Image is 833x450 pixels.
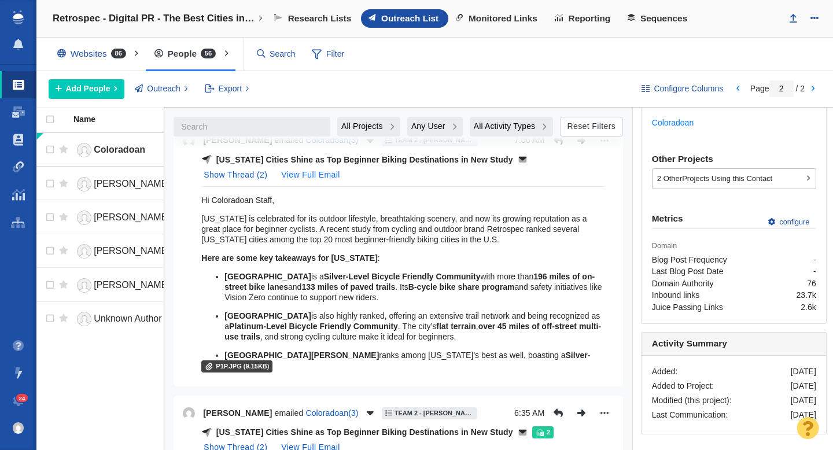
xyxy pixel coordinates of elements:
[147,83,180,95] span: Outreach
[652,301,816,313] span: 2.6k
[791,381,816,391] div: [DATE]
[652,290,708,300] i: Inbound links
[653,169,816,189] div: Projects Using this Contact
[750,84,805,93] span: Page / 2
[111,49,126,58] span: 86
[198,79,256,99] button: Export
[219,83,242,95] span: Export
[73,241,179,261] a: [PERSON_NAME]
[49,40,140,67] div: Websites
[73,115,188,123] div: Name
[640,13,687,24] span: Sequences
[762,213,816,231] a: configure
[791,395,816,405] div: [DATE]
[361,9,448,28] a: Outreach List
[13,10,23,24] img: buzzstream_logo_iconsimple.png
[547,9,620,28] a: Reporting
[73,275,179,296] a: [PERSON_NAME]
[305,43,351,65] span: Filter
[288,13,352,24] span: Research Lists
[657,174,661,183] span: 2
[469,13,537,24] span: Monitored Links
[94,212,170,222] span: [PERSON_NAME]
[53,13,255,24] h4: Retrospec - Digital PR - The Best Cities in [GEOGRAPHIC_DATA] for Beginning Bikers
[620,9,697,28] a: Sequences
[448,9,547,28] a: Monitored Links
[94,280,170,290] span: [PERSON_NAME]
[791,410,816,420] div: [DATE]
[128,79,194,99] button: Outreach
[652,118,694,127] a: Coloradoan
[569,13,611,24] span: Reporting
[664,174,683,183] span: Other
[652,410,791,420] div: Last Communication:
[73,208,179,228] a: [PERSON_NAME]
[652,277,816,290] span: 76
[652,213,816,224] h6: Metrics
[652,242,677,250] span: Domain
[652,266,732,276] i: Last Blog Post Date
[94,313,161,323] span: Unknown Author
[94,179,170,189] span: [PERSON_NAME]
[16,394,28,403] span: 24
[652,253,816,266] span: -
[252,44,301,64] input: Search
[652,395,791,405] div: Modified (this project):
[791,366,816,377] div: [DATE]
[652,265,816,278] span: -
[381,13,438,24] span: Outreach List
[652,154,816,164] h6: Other Projects
[267,9,361,28] a: Research Lists
[49,79,124,99] button: Add People
[652,381,791,391] div: Added to Project:
[94,246,170,256] span: [PERSON_NAME]
[73,174,179,194] a: [PERSON_NAME]
[13,422,24,434] img: 8a21b1a12a7554901d364e890baed237
[94,145,145,154] span: Coloradoan
[635,79,730,99] button: Configure Columns
[652,366,791,377] div: Added:
[73,115,188,125] a: Name
[652,302,731,312] i: Juice Passing Links
[73,140,179,160] a: Coloradoan
[779,217,809,228] span: configure
[66,83,110,95] span: Add People
[652,289,816,301] span: 23.7k
[642,333,826,356] h6: Activity Summary
[73,309,179,329] a: Unknown Author
[652,278,722,289] i: Domain Authority
[654,83,723,95] span: Configure Columns
[652,254,735,265] i: Blog Post Frequency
